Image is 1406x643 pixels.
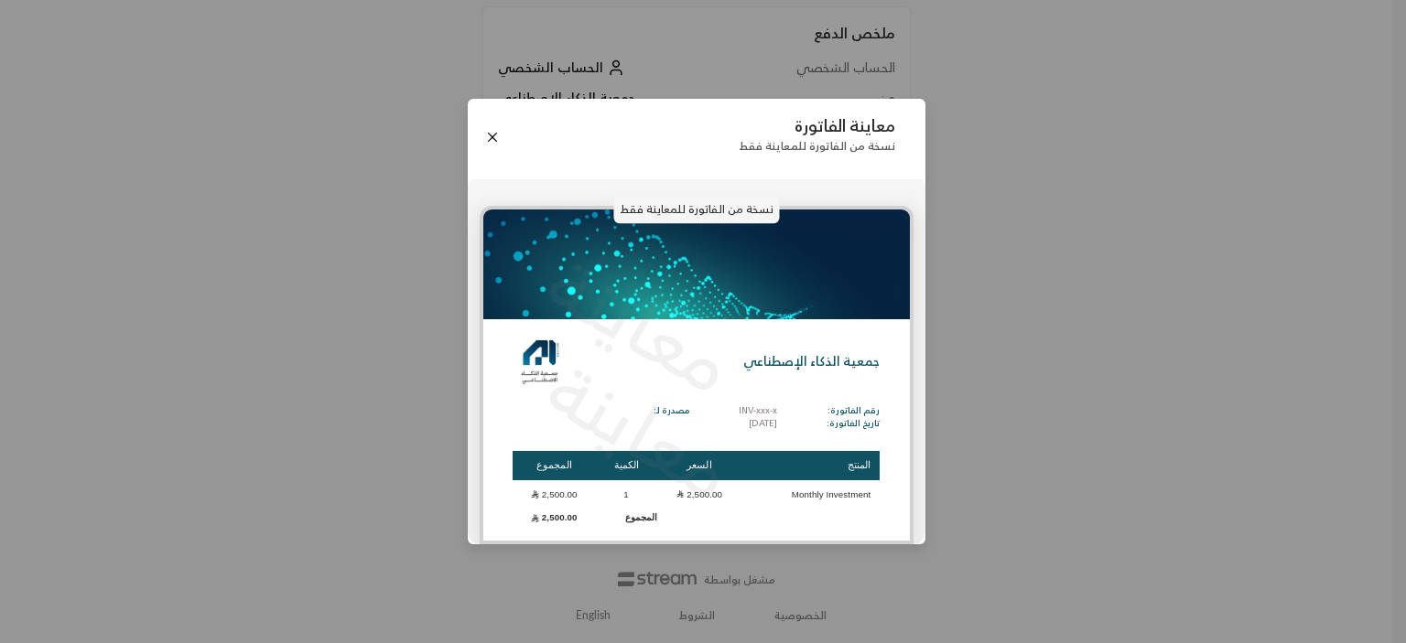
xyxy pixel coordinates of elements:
[741,451,880,481] th: المنتج
[513,482,596,507] td: 2,500.00
[618,488,636,501] span: 1
[483,209,910,319] img: header_mtnhr.png
[827,417,880,431] p: تاريخ الفاتورة:
[482,127,503,147] button: Close
[743,352,880,371] p: جمعية الذكاء الإصطناعي
[739,116,895,136] p: معاينة الفاتورة
[513,449,880,530] table: Products
[528,228,753,421] p: معاينة
[596,509,658,527] td: المجموع
[739,404,777,418] p: INV-xxx-x
[739,139,895,153] p: نسخة من الفاتورة للمعاينة فقط
[741,482,880,507] td: Monthly Investment
[739,417,777,431] p: [DATE]
[528,334,753,527] p: معاينة
[513,335,568,390] img: Logo
[513,451,596,481] th: المجموع
[827,404,880,418] p: رقم الفاتورة:
[513,509,596,527] td: 2,500.00
[613,195,779,224] p: نسخة من الفاتورة للمعاينة فقط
